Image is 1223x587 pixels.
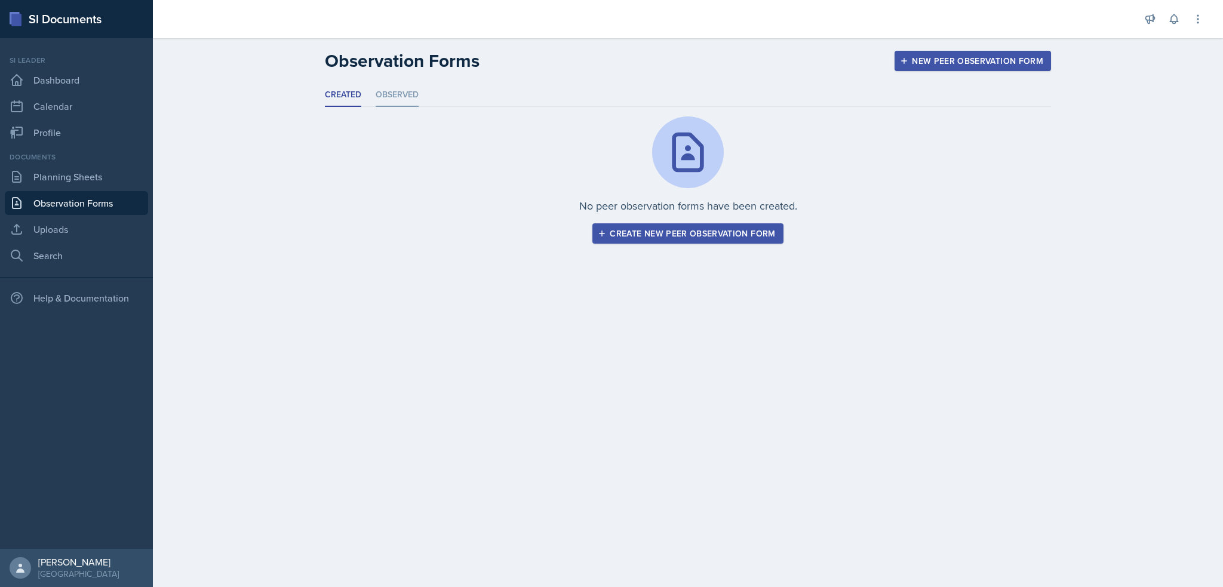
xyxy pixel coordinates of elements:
[38,568,119,580] div: [GEOGRAPHIC_DATA]
[5,217,148,241] a: Uploads
[376,84,419,107] li: Observed
[5,191,148,215] a: Observation Forms
[5,68,148,92] a: Dashboard
[5,121,148,145] a: Profile
[902,56,1043,66] div: New Peer Observation Form
[5,244,148,268] a: Search
[5,94,148,118] a: Calendar
[325,84,361,107] li: Created
[895,51,1051,71] button: New Peer Observation Form
[600,229,775,238] div: Create new peer observation form
[579,198,797,214] p: No peer observation forms have been created.
[5,152,148,162] div: Documents
[325,50,480,72] h2: Observation Forms
[5,165,148,189] a: Planning Sheets
[38,556,119,568] div: [PERSON_NAME]
[592,223,783,244] button: Create new peer observation form
[5,55,148,66] div: Si leader
[5,286,148,310] div: Help & Documentation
